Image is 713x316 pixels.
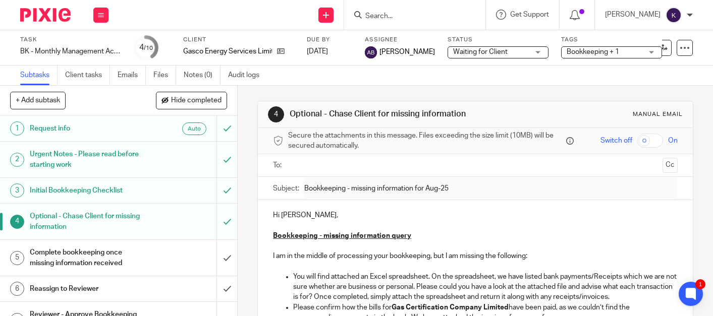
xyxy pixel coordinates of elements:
label: Tags [561,36,662,44]
a: Files [153,66,176,85]
u: Bookkeeping - missing information query [273,232,411,239]
h1: Request info [30,121,148,136]
div: 2 [10,153,24,167]
small: /10 [144,45,153,51]
span: Switch off [600,136,632,146]
a: Notes (0) [184,66,221,85]
label: To: [273,160,284,170]
div: Manual email [633,110,683,118]
input: Search [364,12,455,21]
button: Cc [663,158,678,173]
div: 6 [10,282,24,296]
strong: Gas Certification Company Limited [392,304,509,311]
p: Hi [PERSON_NAME], [273,210,678,220]
span: On [668,136,678,146]
p: I am in the middle of processing your bookkeeping, but I am missing the following: [273,251,678,261]
span: Get Support [510,11,549,18]
div: 1 [695,279,705,289]
p: You will find attached an Excel spreadsheet. On the spreadsheet, we have listed bank payments/Rec... [293,272,678,302]
div: 5 [10,251,24,265]
h1: Initial Bookkeeping Checklist [30,183,148,198]
a: Audit logs [228,66,267,85]
h1: Optional - Chase Client for missing information [290,109,497,119]
div: Auto [182,122,206,135]
a: Subtasks [20,66,58,85]
img: svg%3E [365,46,377,58]
div: 4 [268,106,284,122]
span: Waiting for Client [453,48,508,55]
img: svg%3E [666,7,682,23]
span: [PERSON_NAME] [379,47,435,57]
label: Subject: [273,183,299,194]
h1: Urgent Notes - Please read before starting work [30,147,148,172]
div: 3 [10,183,24,198]
label: Assignee [365,36,435,44]
button: Hide completed [156,92,227,109]
a: Client tasks [65,66,110,85]
label: Task [20,36,121,44]
p: Gasco Energy Services Limited [183,46,272,56]
span: Bookkeeping + 1 [567,48,619,55]
span: Secure the attachments in this message. Files exceeding the size limit (10MB) will be secured aut... [288,131,564,151]
h1: Optional - Chase Client for missing information [30,209,148,234]
button: + Add subtask [10,92,66,109]
div: BK - Monthly Management Accounts [20,46,121,56]
label: Client [183,36,294,44]
label: Due by [307,36,352,44]
h1: Complete bookkeeping once missing information received [30,245,148,271]
div: 1 [10,121,24,136]
img: Pixie [20,8,71,22]
p: [PERSON_NAME] [605,10,661,20]
div: 4 [139,42,153,53]
span: [DATE] [307,48,328,55]
label: Status [448,36,549,44]
a: Emails [118,66,146,85]
h1: Reassign to Reviewer [30,281,148,296]
span: Hide completed [171,97,222,105]
div: 4 [10,215,24,229]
